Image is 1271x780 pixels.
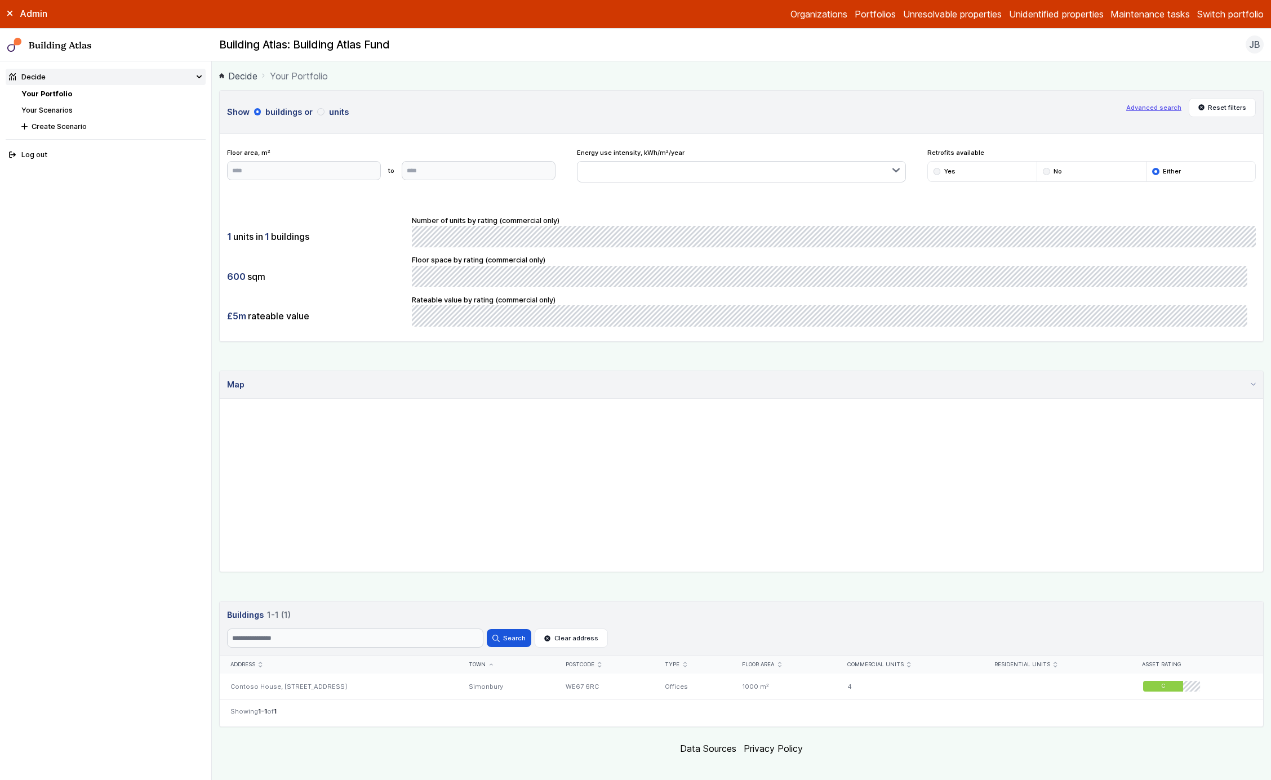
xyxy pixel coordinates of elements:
[227,266,405,287] div: sqm
[227,270,246,283] span: 600
[665,661,721,668] div: Type
[230,661,447,668] div: Address
[855,7,896,21] a: Portfolios
[267,609,291,621] span: 1-1 (1)
[230,707,277,716] span: Showing of
[6,147,206,163] button: Log out
[535,629,608,648] button: Clear address
[220,699,1263,726] nav: Table navigation
[1009,7,1104,21] a: Unidentified properties
[790,7,847,21] a: Organizations
[742,661,825,668] div: Floor area
[227,310,246,322] span: £5m
[1126,103,1181,112] button: Advanced search
[469,661,544,668] div: Town
[21,90,72,98] a: Your Portfolio
[412,215,1256,248] div: Number of units by rating (commercial only)
[258,707,267,715] span: 1-1
[927,148,1256,157] span: Retrofits available
[847,661,973,668] div: Commercial units
[220,674,1263,699] a: Contoso House, [STREET_ADDRESS]SimonburyWE67 6RCOffices1000 m²4C
[487,629,531,647] button: Search
[458,674,555,699] div: Simonbury
[7,38,22,52] img: main-0bbd2752.svg
[227,161,555,180] form: to
[412,295,1256,327] div: Rateable value by rating (commercial only)
[1197,7,1264,21] button: Switch portfolio
[227,230,232,243] span: 1
[270,69,328,83] span: Your Portfolio
[1110,7,1190,21] a: Maintenance tasks
[265,230,269,243] span: 1
[227,609,1256,621] h3: Buildings
[9,72,46,82] div: Decide
[227,305,405,327] div: rateable value
[227,148,555,186] div: Floor area, m²
[1161,683,1165,690] span: C
[219,69,257,83] a: Decide
[227,106,1119,118] h3: Show
[654,674,731,699] div: Offices
[994,661,1119,668] div: Residential units
[577,148,905,182] div: Energy use intensity, kWh/m²/year
[219,38,390,52] h2: Building Atlas: Building Atlas Fund
[903,7,1002,21] a: Unresolvable properties
[1142,661,1252,668] div: Asset rating
[744,743,803,754] a: Privacy Policy
[680,743,736,754] a: Data Sources
[1246,35,1264,54] button: JB
[566,661,643,668] div: Postcode
[6,69,206,85] summary: Decide
[220,674,459,699] div: Contoso House, [STREET_ADDRESS]
[220,371,1263,399] summary: Map
[274,707,277,715] span: 1
[21,106,73,114] a: Your Scenarios
[837,674,984,699] div: 4
[227,226,405,247] div: units in buildings
[555,674,654,699] div: WE67 6RC
[1249,38,1260,51] span: JB
[731,674,837,699] div: 1000 m²
[412,255,1256,287] div: Floor space by rating (commercial only)
[1189,98,1256,117] button: Reset filters
[18,118,206,135] button: Create Scenario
